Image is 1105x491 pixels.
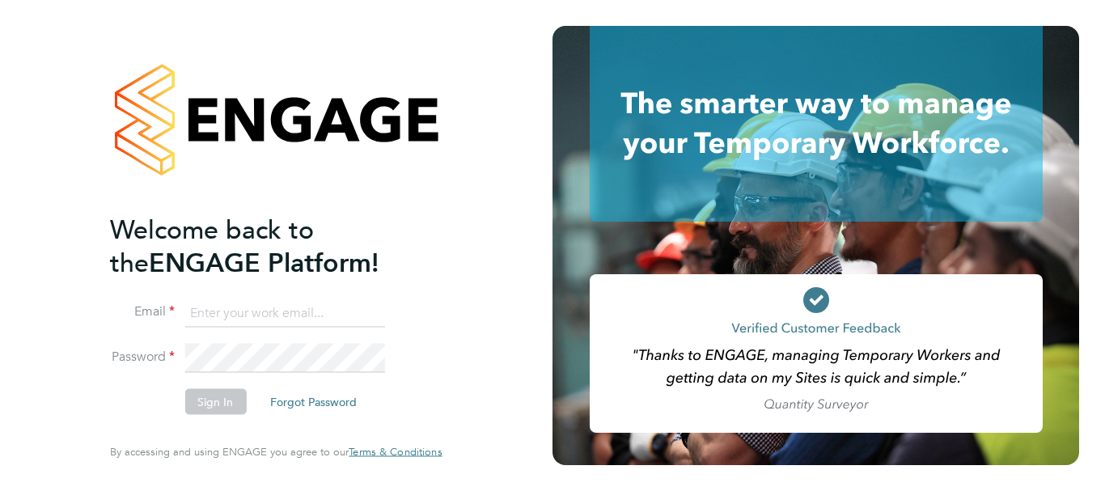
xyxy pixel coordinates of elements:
label: Email [110,303,175,320]
button: Sign In [184,389,246,415]
span: Welcome back to the [110,214,314,278]
a: Terms & Conditions [349,446,442,459]
h2: ENGAGE Platform! [110,213,425,279]
span: By accessing and using ENGAGE you agree to our [110,445,442,459]
button: Forgot Password [257,389,370,415]
input: Enter your work email... [184,298,384,328]
span: Terms & Conditions [349,445,442,459]
label: Password [110,349,175,366]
